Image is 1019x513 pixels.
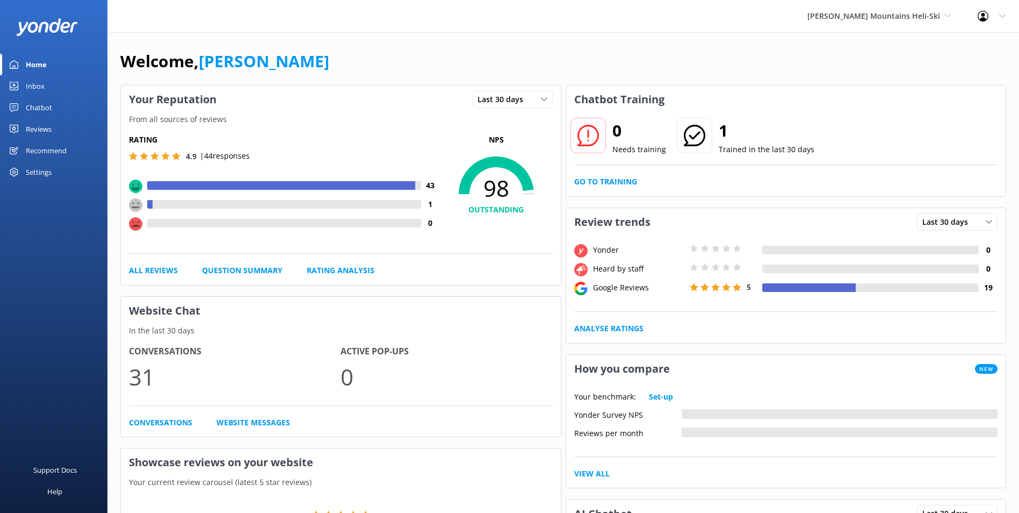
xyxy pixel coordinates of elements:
div: Reviews per month [574,427,682,437]
p: 31 [129,359,341,395]
p: From all sources of reviews [121,113,561,125]
h4: 0 [421,217,440,229]
div: Yonder [590,244,687,256]
h3: Showcase reviews on your website [121,448,561,476]
h3: How you compare [566,355,678,383]
span: Last 30 days [478,94,530,105]
h3: Website Chat [121,297,561,325]
div: Google Reviews [590,282,687,294]
p: In the last 30 days [121,325,561,337]
h4: 43 [421,180,440,191]
h4: Conversations [129,345,341,359]
span: 4.9 [186,151,197,161]
img: yonder-white-logo.png [16,18,78,36]
h3: Review trends [566,208,659,236]
p: Trained in the last 30 days [719,144,814,155]
a: Conversations [129,417,192,429]
h4: 1 [421,198,440,210]
div: Recommend [26,140,67,161]
a: Rating Analysis [307,265,374,276]
p: NPS [440,134,553,146]
div: Heard by staff [590,263,687,275]
div: Reviews [26,118,52,140]
span: Last 30 days [922,216,974,228]
h2: 1 [719,118,814,144]
p: 0 [341,359,552,395]
a: Set-up [649,391,673,403]
div: Support Docs [33,459,77,481]
span: New [975,364,998,374]
a: [PERSON_NAME] [199,50,329,72]
div: Inbox [26,75,45,97]
h1: Welcome, [120,48,329,74]
h4: OUTSTANDING [440,204,553,216]
h4: Active Pop-ups [341,345,552,359]
a: View All [574,468,610,480]
span: 98 [440,175,553,202]
a: Analyse Ratings [574,323,644,334]
a: Go to Training [574,176,637,188]
p: Needs training [612,144,666,155]
h4: 19 [979,282,998,294]
a: All Reviews [129,265,178,276]
div: Settings [26,161,52,183]
div: Chatbot [26,97,52,118]
span: 5 [747,282,751,292]
h3: Your Reputation [121,85,225,113]
div: Help [47,481,62,502]
h5: Rating [129,134,440,146]
div: Home [26,54,47,75]
div: Yonder Survey NPS [574,409,682,419]
a: Website Messages [216,417,290,429]
p: Your benchmark: [574,391,636,403]
h3: Chatbot Training [566,85,673,113]
span: [PERSON_NAME] Mountains Heli-Ski [807,11,940,21]
a: Question Summary [202,265,283,276]
h2: 0 [612,118,666,144]
p: | 44 responses [200,150,250,162]
h4: 0 [979,244,998,256]
p: Your current review carousel (latest 5 star reviews) [121,476,561,488]
h4: 0 [979,263,998,275]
